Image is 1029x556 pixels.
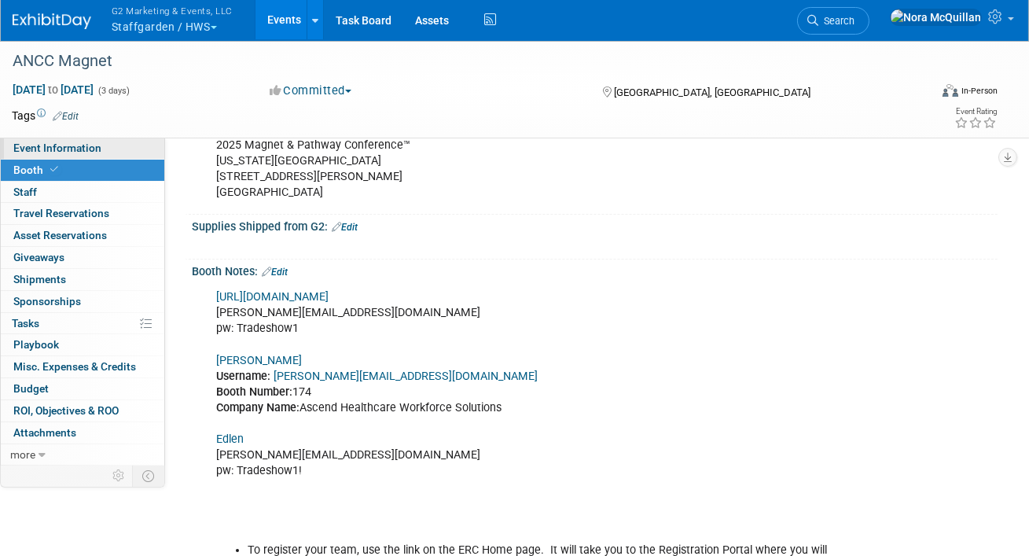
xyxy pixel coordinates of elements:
a: Search [797,7,869,35]
div: Event Rating [954,108,997,116]
a: Playbook [1,334,164,355]
a: Travel Reservations [1,203,164,224]
a: Edit [53,111,79,122]
span: (3 days) [97,86,130,96]
span: Shipments [13,273,66,285]
span: to [46,83,61,96]
span: more [10,448,35,461]
img: Nora McQuillan [890,9,982,26]
span: ROI, Objectives & ROO [13,404,119,417]
a: more [1,444,164,466]
img: ExhibitDay [13,13,91,29]
div: Supplies Shipped from G2: [192,215,998,235]
span: Budget [13,382,49,395]
span: Attachments [13,426,76,439]
a: Edit [262,267,288,278]
a: Staff [1,182,164,203]
a: Booth [1,160,164,181]
span: Event Information [13,142,101,154]
span: [GEOGRAPHIC_DATA], [GEOGRAPHIC_DATA] [614,87,810,98]
i: Booth reservation complete [50,165,58,174]
span: Booth [13,164,61,176]
a: Misc. Expenses & Credits [1,356,164,377]
td: Toggle Event Tabs [133,466,165,486]
a: Budget [1,378,164,400]
a: [PERSON_NAME] [216,354,302,367]
a: ROI, Objectives & ROO [1,400,164,422]
img: Format-Inperson.png [943,84,958,97]
b: Username: [216,370,270,383]
span: Search [818,15,854,27]
td: Personalize Event Tab Strip [105,466,133,486]
span: Giveaways [13,251,64,263]
span: Playbook [13,338,59,351]
a: Attachments [1,422,164,444]
div: Booth Notes: [192,260,998,280]
a: Sponsorships [1,291,164,312]
span: Sponsorships [13,295,81,307]
span: Staff [13,186,37,198]
a: Edlen [216,433,244,446]
a: [PERSON_NAME][EMAIL_ADDRESS][DOMAIN_NAME] [274,370,538,383]
a: Tasks [1,313,164,334]
span: G2 Marketing & Events, LLC [112,2,233,19]
a: Edit [332,222,358,233]
a: Event Information [1,138,164,159]
div: Event Format [853,82,998,105]
a: [URL][DOMAIN_NAME] [216,290,329,304]
span: Tasks [12,317,39,330]
a: Giveaways [1,247,164,268]
div: ANCC Magnet [7,47,913,75]
span: Misc. Expenses & Credits [13,360,136,373]
td: Tags [12,108,79,123]
b: Company Name: [216,401,300,414]
span: Asset Reservations [13,229,107,241]
button: Committed [264,83,358,99]
span: [DATE] [DATE] [12,83,94,97]
a: Shipments [1,269,164,290]
div: In-Person [961,85,998,97]
b: Booth Number: [216,385,292,399]
a: Asset Reservations [1,225,164,246]
span: Travel Reservations [13,207,109,219]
